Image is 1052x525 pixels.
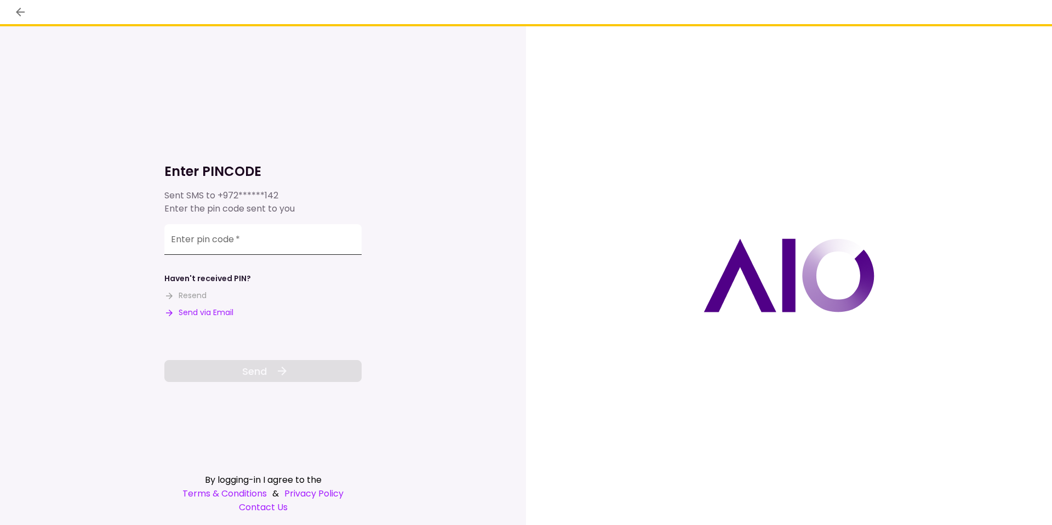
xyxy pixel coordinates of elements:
h1: Enter PINCODE [164,163,362,180]
button: back [11,3,30,21]
button: Send via Email [164,307,233,318]
div: Haven't received PIN? [164,273,251,284]
img: AIO logo [704,238,874,312]
button: Resend [164,290,207,301]
span: Send [242,364,267,379]
button: Send [164,360,362,382]
div: By logging-in I agree to the [164,473,362,487]
div: & [164,487,362,500]
a: Terms & Conditions [182,487,267,500]
div: Sent SMS to Enter the pin code sent to you [164,189,362,215]
a: Contact Us [164,500,362,514]
a: Privacy Policy [284,487,344,500]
